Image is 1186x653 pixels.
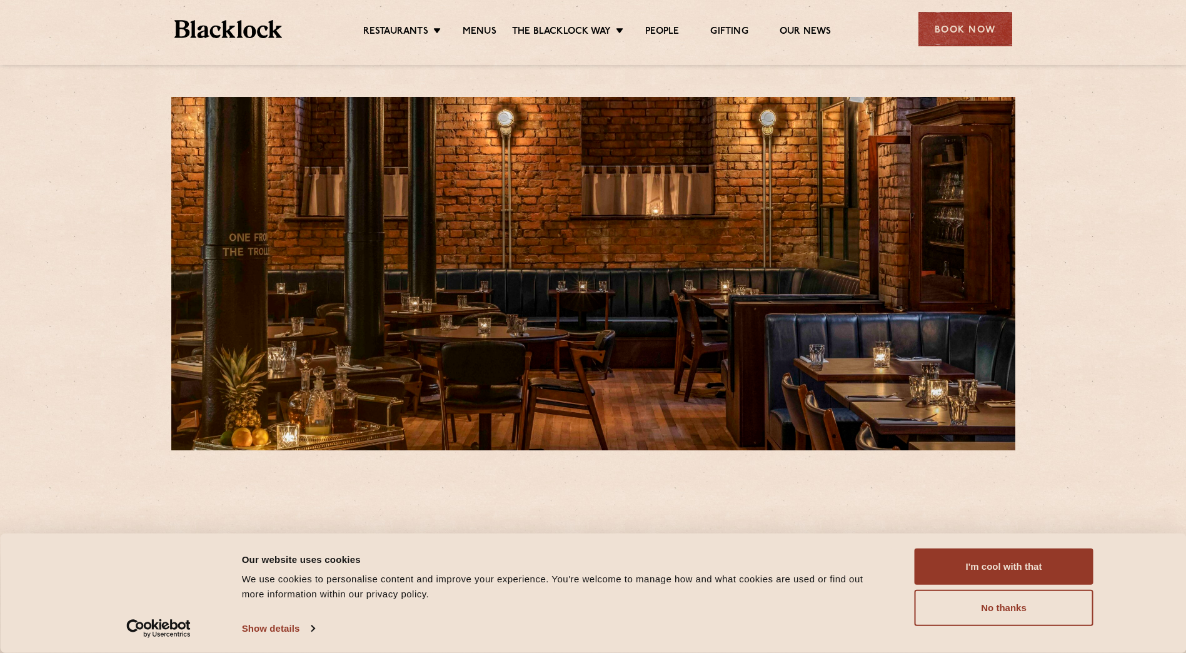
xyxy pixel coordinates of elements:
[915,590,1093,626] button: No thanks
[645,26,679,39] a: People
[918,12,1012,46] div: Book Now
[242,552,887,567] div: Our website uses cookies
[242,572,887,602] div: We use cookies to personalise content and improve your experience. You're welcome to manage how a...
[363,26,428,39] a: Restaurants
[242,619,314,638] a: Show details
[104,619,213,638] a: Usercentrics Cookiebot - opens in a new window
[710,26,748,39] a: Gifting
[463,26,496,39] a: Menus
[915,549,1093,585] button: I'm cool with that
[174,20,283,38] img: BL_Textured_Logo-footer-cropped.svg
[512,26,611,39] a: The Blacklock Way
[780,26,832,39] a: Our News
